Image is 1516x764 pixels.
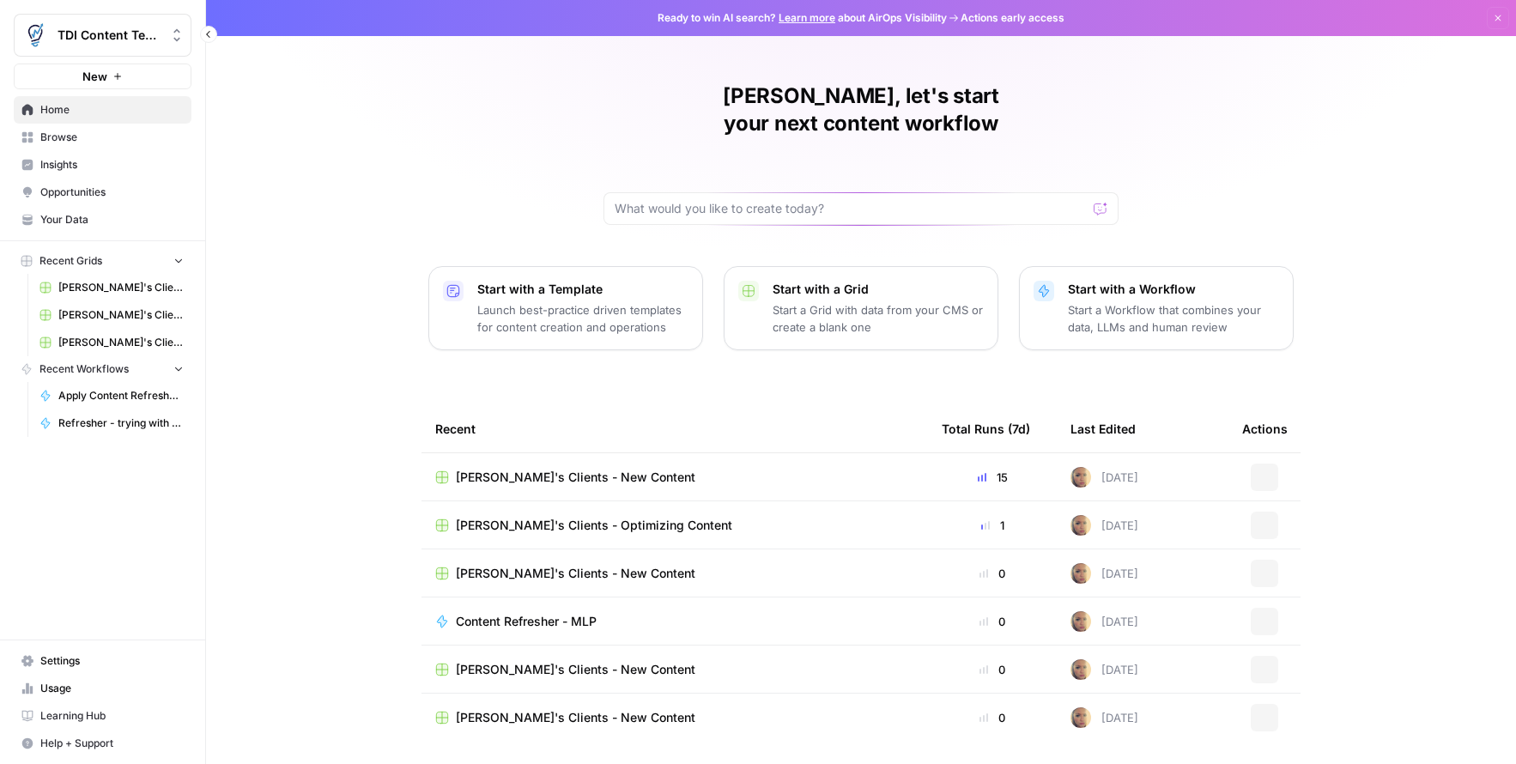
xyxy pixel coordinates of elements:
[456,565,695,582] span: [PERSON_NAME]'s Clients - New Content
[435,405,914,452] div: Recent
[14,356,191,382] button: Recent Workflows
[40,157,184,173] span: Insights
[942,613,1043,630] div: 0
[40,736,184,751] span: Help + Support
[773,281,984,298] p: Start with a Grid
[942,517,1043,534] div: 1
[82,68,107,85] span: New
[1068,301,1279,336] p: Start a Workflow that combines your data, LLMs and human review
[32,409,191,437] a: Refresher - trying with ChatGPT
[1019,266,1294,350] button: Start with a WorkflowStart a Workflow that combines your data, LLMs and human review
[1070,707,1091,728] img: rpnue5gqhgwwz5ulzsshxcaclga5
[456,709,695,726] span: [PERSON_NAME]'s Clients - New Content
[477,281,688,298] p: Start with a Template
[14,248,191,274] button: Recent Grids
[32,329,191,356] a: [PERSON_NAME]'s Clients - New Content
[58,415,184,431] span: Refresher - trying with ChatGPT
[40,708,184,724] span: Learning Hub
[477,301,688,336] p: Launch best-practice driven templates for content creation and operations
[1070,405,1136,452] div: Last Edited
[658,10,947,26] span: Ready to win AI search? about AirOps Visibility
[40,212,184,227] span: Your Data
[456,661,695,678] span: [PERSON_NAME]'s Clients - New Content
[40,185,184,200] span: Opportunities
[779,11,835,24] a: Learn more
[435,661,914,678] a: [PERSON_NAME]'s Clients - New Content
[1070,659,1138,680] div: [DATE]
[1070,611,1138,632] div: [DATE]
[14,64,191,89] button: New
[435,709,914,726] a: [PERSON_NAME]'s Clients - New Content
[1070,467,1091,488] img: rpnue5gqhgwwz5ulzsshxcaclga5
[1070,515,1091,536] img: rpnue5gqhgwwz5ulzsshxcaclga5
[428,266,703,350] button: Start with a TemplateLaunch best-practice driven templates for content creation and operations
[14,730,191,757] button: Help + Support
[1070,515,1138,536] div: [DATE]
[724,266,998,350] button: Start with a GridStart a Grid with data from your CMS or create a blank one
[32,301,191,329] a: [PERSON_NAME]'s Clients - New Content
[39,361,129,377] span: Recent Workflows
[961,10,1064,26] span: Actions early access
[603,82,1119,137] h1: [PERSON_NAME], let's start your next content workflow
[435,517,914,534] a: [PERSON_NAME]'s Clients - Optimizing Content
[40,102,184,118] span: Home
[14,647,191,675] a: Settings
[14,675,191,702] a: Usage
[58,280,184,295] span: [PERSON_NAME]'s Clients - Optimizing Content
[14,14,191,57] button: Workspace: TDI Content Team
[942,661,1043,678] div: 0
[58,27,161,44] span: TDI Content Team
[14,179,191,206] a: Opportunities
[14,206,191,233] a: Your Data
[1242,405,1288,452] div: Actions
[14,151,191,179] a: Insights
[942,565,1043,582] div: 0
[20,20,51,51] img: TDI Content Team Logo
[32,274,191,301] a: [PERSON_NAME]'s Clients - Optimizing Content
[942,709,1043,726] div: 0
[942,469,1043,486] div: 15
[615,200,1087,217] input: What would you like to create today?
[1068,281,1279,298] p: Start with a Workflow
[58,388,184,403] span: Apply Content Refresher Brief
[40,653,184,669] span: Settings
[435,565,914,582] a: [PERSON_NAME]'s Clients - New Content
[14,124,191,151] a: Browse
[1070,611,1091,632] img: rpnue5gqhgwwz5ulzsshxcaclga5
[942,405,1030,452] div: Total Runs (7d)
[456,469,695,486] span: [PERSON_NAME]'s Clients - New Content
[773,301,984,336] p: Start a Grid with data from your CMS or create a blank one
[58,335,184,350] span: [PERSON_NAME]'s Clients - New Content
[456,613,597,630] span: Content Refresher - MLP
[58,307,184,323] span: [PERSON_NAME]'s Clients - New Content
[1070,563,1138,584] div: [DATE]
[435,613,914,630] a: Content Refresher - MLP
[456,517,732,534] span: [PERSON_NAME]'s Clients - Optimizing Content
[40,130,184,145] span: Browse
[1070,563,1091,584] img: rpnue5gqhgwwz5ulzsshxcaclga5
[32,382,191,409] a: Apply Content Refresher Brief
[1070,659,1091,680] img: rpnue5gqhgwwz5ulzsshxcaclga5
[1070,707,1138,728] div: [DATE]
[39,253,102,269] span: Recent Grids
[40,681,184,696] span: Usage
[1070,467,1138,488] div: [DATE]
[435,469,914,486] a: [PERSON_NAME]'s Clients - New Content
[14,96,191,124] a: Home
[14,702,191,730] a: Learning Hub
